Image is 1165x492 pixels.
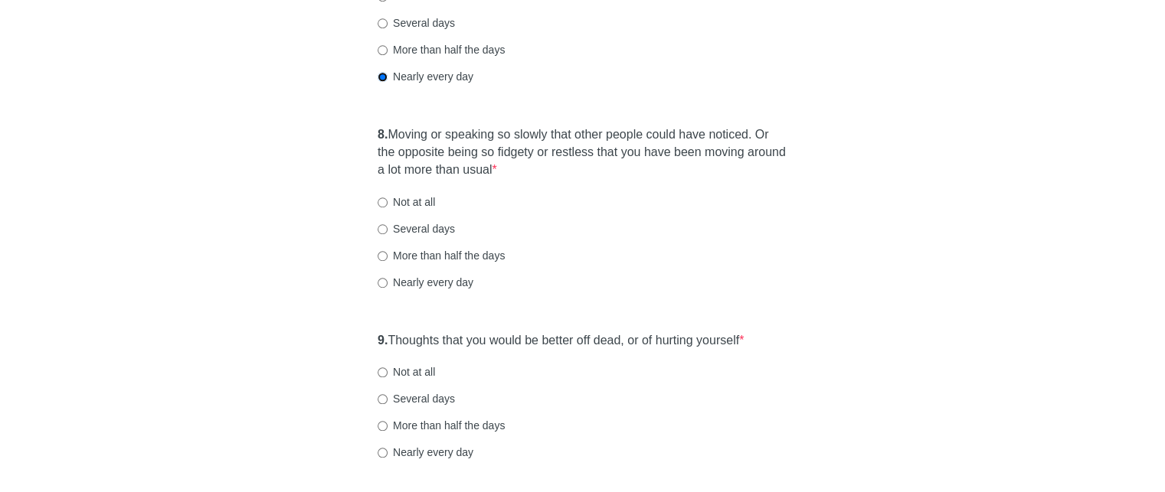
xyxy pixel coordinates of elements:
[378,334,388,347] strong: 9.
[378,278,388,288] input: Nearly every day
[378,364,435,380] label: Not at all
[378,224,388,234] input: Several days
[378,45,388,55] input: More than half the days
[378,251,388,261] input: More than half the days
[378,248,505,263] label: More than half the days
[378,197,388,207] input: Not at all
[378,332,744,350] label: Thoughts that you would be better off dead, or of hurting yourself
[378,445,473,460] label: Nearly every day
[378,194,435,210] label: Not at all
[378,72,388,82] input: Nearly every day
[378,126,787,179] label: Moving or speaking so slowly that other people could have noticed. Or the opposite being so fidge...
[378,18,388,28] input: Several days
[378,275,473,290] label: Nearly every day
[378,221,455,236] label: Several days
[378,42,505,57] label: More than half the days
[378,69,473,84] label: Nearly every day
[378,391,455,406] label: Several days
[378,367,388,377] input: Not at all
[378,418,505,433] label: More than half the days
[378,128,388,141] strong: 8.
[378,15,455,31] label: Several days
[378,421,388,431] input: More than half the days
[378,394,388,404] input: Several days
[378,448,388,458] input: Nearly every day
